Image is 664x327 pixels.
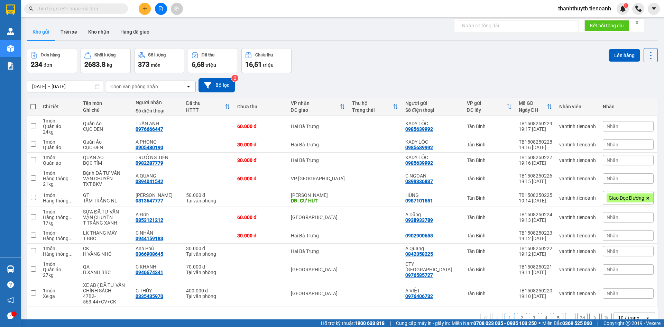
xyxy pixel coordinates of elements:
span: Giao Dọc Đường [609,195,644,201]
span: ... [68,251,73,257]
span: Nhãn [607,267,618,272]
div: XE AB ( ĐÃ TƯ VẤN CHÍNH SÁCH [83,282,129,293]
span: 16,51 [245,60,262,69]
button: plus [139,3,151,15]
div: Hàng thông thường [43,198,76,203]
div: Mã GD [519,100,547,106]
span: | [597,319,598,327]
div: HTTT [186,107,225,113]
div: vantinh.tienoanh [559,291,596,296]
div: Khối lượng [94,53,116,57]
img: warehouse-icon [7,45,14,52]
div: C THÚY [136,288,179,293]
div: 1 món [43,288,76,293]
div: Số điện thoại [136,108,179,113]
div: SỮA ĐÃ TƯ VẤN VẬN CHUYỂN [83,209,129,220]
div: Đã thu [202,53,214,57]
div: 30.000 đ [186,246,230,251]
button: Đơn hàng234đơn [27,48,77,73]
div: 1 món [43,246,76,251]
div: 19:10 [DATE] [519,293,552,299]
div: 0899336837 [405,179,433,184]
span: search [29,6,34,11]
button: 2 [517,313,527,323]
div: 30.000 đ [237,142,284,147]
button: Kho nhận [83,24,115,40]
div: [PERSON_NAME] [291,192,345,198]
div: Quần áo [43,267,76,272]
div: vantinh.tienoanh [559,124,596,129]
div: 21 kg [43,181,76,187]
div: Tại văn phòng [186,251,230,257]
div: 19:11 [DATE] [519,270,552,275]
div: 0902900658 [405,233,433,238]
div: T TRẮNG XANH [83,220,129,226]
div: Bánh ĐÃ TƯ VẤN VẬN CHUYỂN [83,170,129,181]
div: 19:16 [DATE] [519,145,552,150]
sup: 2 [231,75,238,82]
span: aim [174,6,179,11]
div: Quần áo [43,145,76,150]
div: Đã thu [186,100,225,106]
img: phone-icon [635,6,642,12]
div: Hàng thông thường [43,251,76,257]
div: 1 món [43,170,76,176]
sup: 1 [624,3,628,8]
div: 60.000 đ [237,215,284,220]
div: vantinh.tienoanh [559,142,596,147]
button: Hàng đã giao [115,24,155,40]
div: 1 món [43,192,76,198]
div: vantinh.tienoanh [559,248,596,254]
div: 0976666447 [136,126,163,132]
div: vantinh.tienoanh [559,215,596,220]
div: B XANH BBC [83,270,129,275]
div: vantinh.tienoanh [559,267,596,272]
span: Nhãn [607,124,618,129]
div: 24 kg [43,129,76,135]
div: Số điện thoại [405,107,460,113]
svg: open [645,315,651,321]
div: ĐC lấy [467,107,506,113]
div: 10 / trang [618,315,639,321]
button: aim [171,3,183,15]
div: Tân Bình [467,124,512,129]
button: file-add [155,3,167,15]
div: 400.000 đ [186,288,230,293]
span: caret-down [651,6,657,12]
div: Tân Bình [467,215,512,220]
span: question-circle [7,281,14,288]
div: 19:13 [DATE] [519,217,552,223]
div: vantinh.tienoanh [559,176,596,181]
div: A Dũng [405,212,460,217]
div: TB1508250221 [519,264,552,270]
div: DĐ: CƯ HUT [291,198,345,203]
div: 47B2-563.44+CV+CK [83,293,129,305]
div: CTY PHÚ HƯNG LONG [405,261,460,272]
div: 1 món [43,209,76,215]
div: Chưa thu [237,104,284,109]
div: Tân Bình [467,157,512,163]
div: 0944159183 [136,236,163,241]
div: Tại văn phòng [186,270,230,275]
div: 19:12 [DATE] [519,251,552,257]
button: Trên xe [55,24,83,40]
div: A VIỆT [405,288,460,293]
button: 24 [577,313,588,323]
span: close [635,20,639,25]
div: 19:17 [DATE] [519,126,552,132]
div: Người nhận [136,100,179,105]
div: H VÀNG NHỎ [83,251,129,257]
span: ⚪️ [538,322,541,325]
button: 1 [505,313,515,323]
span: Nhãn [607,233,618,238]
div: Hai Bà Trưng [291,157,345,163]
div: Tại văn phòng [186,198,230,203]
div: 19:14 [DATE] [519,198,552,203]
div: Chọn văn phòng nhận [110,83,158,90]
div: A Quang [405,246,460,251]
button: Kết nối tổng đài [584,20,629,31]
img: warehouse-icon [7,265,14,273]
span: file-add [158,6,163,11]
span: Hỗ trợ kỹ thuật: [321,319,385,327]
th: Toggle SortBy [287,98,349,116]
